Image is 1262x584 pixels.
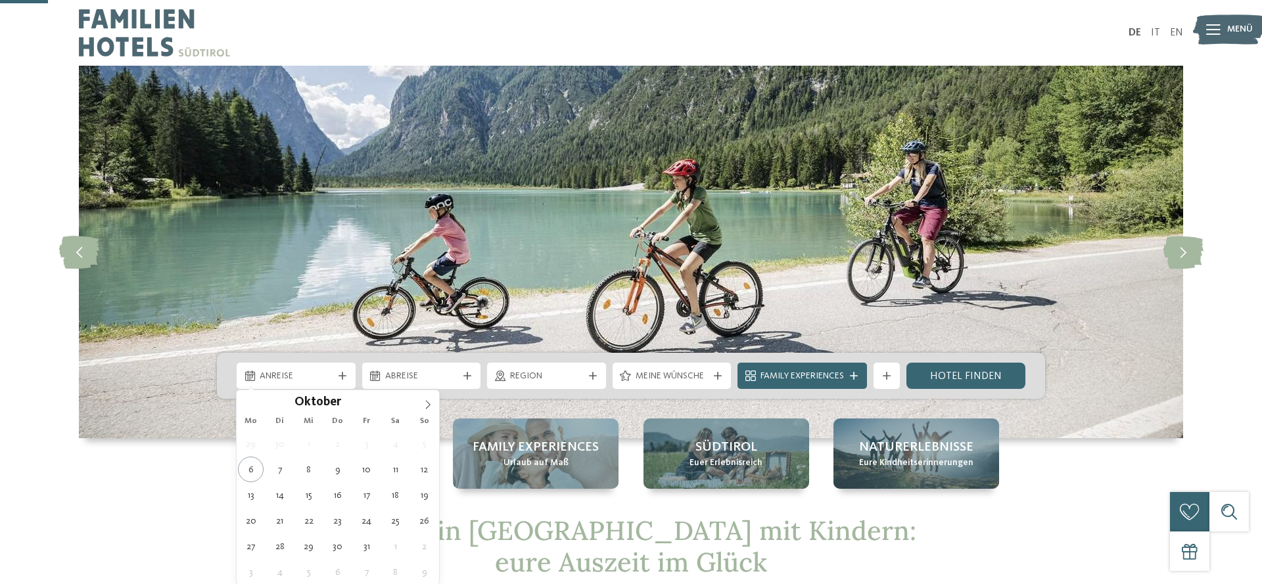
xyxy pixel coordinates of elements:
img: Urlaub in Südtirol mit Kindern – ein unvergessliches Erlebnis [79,66,1183,438]
span: So [410,417,439,426]
a: Hotel finden [906,363,1025,389]
span: Urlaub in [GEOGRAPHIC_DATA] mit Kindern: eure Auszeit im Glück [346,514,916,579]
a: DE [1129,28,1141,38]
span: Mi [294,417,323,426]
span: Oktober 6, 2025 [238,457,264,482]
span: Oktober 3, 2025 [354,431,379,457]
span: Di [266,417,294,426]
span: Südtirol [695,438,757,457]
a: Urlaub in Südtirol mit Kindern – ein unvergessliches Erlebnis Naturerlebnisse Eure Kindheitserinn... [833,418,999,489]
span: November 2, 2025 [411,533,437,559]
a: IT [1151,28,1160,38]
span: Oktober 4, 2025 [383,431,408,457]
a: EN [1170,28,1183,38]
span: Family Experiences [473,438,599,457]
span: September 29, 2025 [238,431,264,457]
span: Menü [1227,23,1253,36]
span: Oktober 18, 2025 [383,482,408,508]
span: Oktober 22, 2025 [296,508,321,533]
span: Oktober 31, 2025 [354,533,379,559]
span: Oktober 1, 2025 [296,431,321,457]
a: Urlaub in Südtirol mit Kindern – ein unvergessliches Erlebnis Family Experiences Urlaub auf Maß [453,418,619,489]
span: Family Experiences [760,370,844,383]
span: Mo [237,417,266,426]
span: Oktober 9, 2025 [325,457,350,482]
span: Oktober 19, 2025 [411,482,437,508]
span: Oktober 14, 2025 [267,482,292,508]
span: Oktober 28, 2025 [267,533,292,559]
a: Urlaub in Südtirol mit Kindern – ein unvergessliches Erlebnis Südtirol Euer Erlebnisreich [643,418,809,489]
span: Oktober 20, 2025 [238,508,264,533]
span: Oktober 16, 2025 [325,482,350,508]
span: Oktober 23, 2025 [325,508,350,533]
span: November 1, 2025 [383,533,408,559]
span: Oktober 15, 2025 [296,482,321,508]
span: Oktober 13, 2025 [238,482,264,508]
span: Oktober 25, 2025 [383,508,408,533]
span: Fr [352,417,381,426]
span: Meine Wünsche [636,370,709,383]
span: Do [323,417,352,426]
span: Oktober 17, 2025 [354,482,379,508]
span: Euer Erlebnisreich [689,457,762,470]
span: Oktober 24, 2025 [354,508,379,533]
span: Oktober 11, 2025 [383,457,408,482]
span: Urlaub auf Maß [503,457,569,470]
span: Oktober 27, 2025 [238,533,264,559]
span: Oktober 5, 2025 [411,431,437,457]
span: Abreise [385,370,458,383]
input: Year [341,395,385,409]
span: September 30, 2025 [267,431,292,457]
span: Oktober 8, 2025 [296,457,321,482]
span: Region [510,370,583,383]
span: Oktober 10, 2025 [354,457,379,482]
span: Oktober 7, 2025 [267,457,292,482]
span: Oktober 12, 2025 [411,457,437,482]
span: Oktober 29, 2025 [296,533,321,559]
span: Anreise [260,370,333,383]
span: Eure Kindheitserinnerungen [859,457,973,470]
span: Sa [381,417,410,426]
span: Oktober 21, 2025 [267,508,292,533]
span: Oktober 2, 2025 [325,431,350,457]
span: Oktober 30, 2025 [325,533,350,559]
span: Naturerlebnisse [859,438,973,457]
span: Oktober [294,397,341,409]
span: Oktober 26, 2025 [411,508,437,533]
